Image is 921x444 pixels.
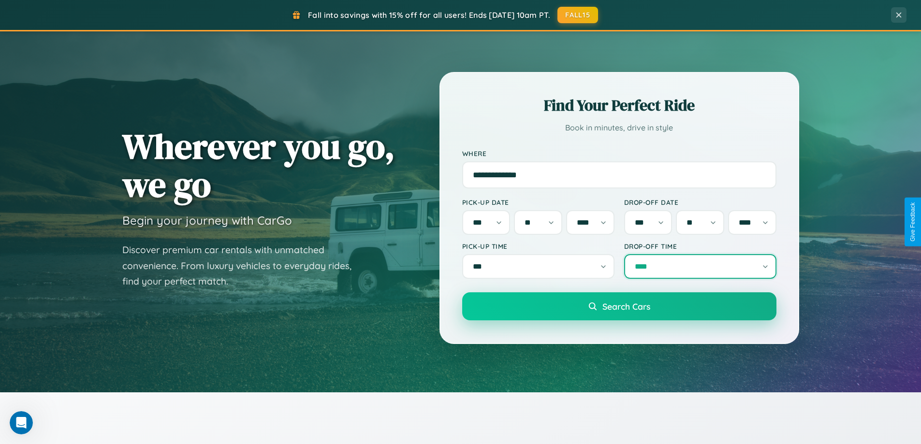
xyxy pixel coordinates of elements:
label: Where [462,149,776,158]
label: Drop-off Time [624,242,776,250]
h3: Begin your journey with CarGo [122,213,292,228]
p: Book in minutes, drive in style [462,121,776,135]
iframe: Intercom live chat [10,411,33,434]
span: Search Cars [602,301,650,312]
h1: Wherever you go, we go [122,127,395,203]
label: Pick-up Time [462,242,614,250]
p: Discover premium car rentals with unmatched convenience. From luxury vehicles to everyday rides, ... [122,242,364,289]
label: Pick-up Date [462,198,614,206]
h2: Find Your Perfect Ride [462,95,776,116]
span: Fall into savings with 15% off for all users! Ends [DATE] 10am PT. [308,10,550,20]
label: Drop-off Date [624,198,776,206]
button: Search Cars [462,292,776,320]
div: Give Feedback [909,202,916,242]
button: FALL15 [557,7,598,23]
